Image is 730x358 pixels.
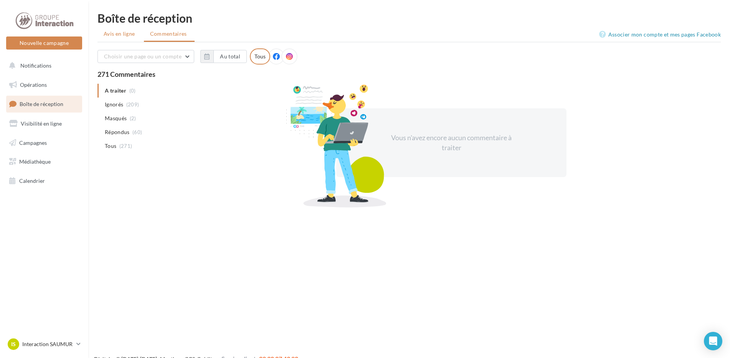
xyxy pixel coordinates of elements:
a: Boîte de réception [5,96,84,112]
button: Au total [213,50,247,63]
span: Calendrier [19,177,45,184]
span: Notifications [20,62,51,69]
button: Au total [200,50,247,63]
button: Nouvelle campagne [6,36,82,50]
span: Médiathèque [19,158,51,165]
a: Visibilité en ligne [5,116,84,132]
span: Ignorés [105,101,123,108]
span: (209) [126,101,139,108]
p: Interaction SAUMUR [22,340,73,348]
a: Opérations [5,77,84,93]
span: (2) [130,115,136,121]
div: Tous [250,48,270,65]
button: Choisir une page ou un compte [97,50,194,63]
div: Open Intercom Messenger [704,332,722,350]
span: (60) [132,129,142,135]
a: IS Interaction SAUMUR [6,337,82,351]
div: 271 Commentaires [97,71,721,78]
a: Associer mon compte et mes pages Facebook [599,30,721,39]
a: Médiathèque [5,154,84,170]
span: (271) [119,143,132,149]
div: Boîte de réception [97,12,721,24]
span: Visibilité en ligne [21,120,62,127]
span: Masqués [105,114,127,122]
a: Campagnes [5,135,84,151]
span: Choisir une page ou un compte [104,53,182,60]
a: Calendrier [5,173,84,189]
div: Vous n'avez encore aucun commentaire à traiter [385,133,517,152]
span: Tous [105,142,116,150]
span: Avis en ligne [104,30,135,38]
button: Notifications [5,58,81,74]
span: Campagnes [19,139,47,146]
span: IS [11,340,16,348]
span: Boîte de réception [20,101,63,107]
span: Opérations [20,81,47,88]
span: Répondus [105,128,130,136]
